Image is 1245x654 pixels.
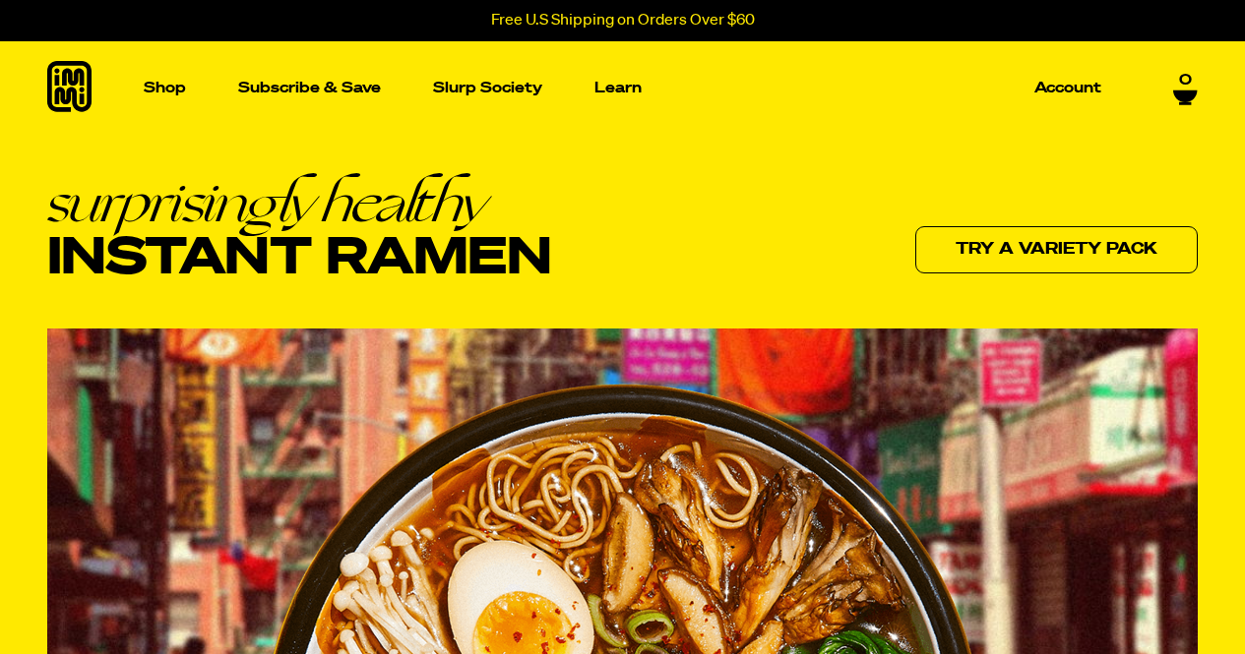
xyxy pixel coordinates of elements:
a: 0 [1173,69,1198,102]
a: Learn [587,41,650,135]
p: Account [1034,81,1101,95]
h1: Instant Ramen [47,174,551,286]
em: surprisingly healthy [47,174,551,230]
p: Subscribe & Save [238,81,381,95]
p: Slurp Society [433,81,542,95]
a: Try a variety pack [915,226,1198,273]
p: Free U.S Shipping on Orders Over $60 [491,12,755,30]
p: Shop [144,81,186,95]
nav: Main navigation [136,41,1109,135]
span: 0 [1179,69,1192,87]
a: Shop [136,41,194,135]
a: Subscribe & Save [230,73,389,103]
a: Slurp Society [425,73,550,103]
a: Account [1027,73,1109,103]
p: Learn [594,81,642,95]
